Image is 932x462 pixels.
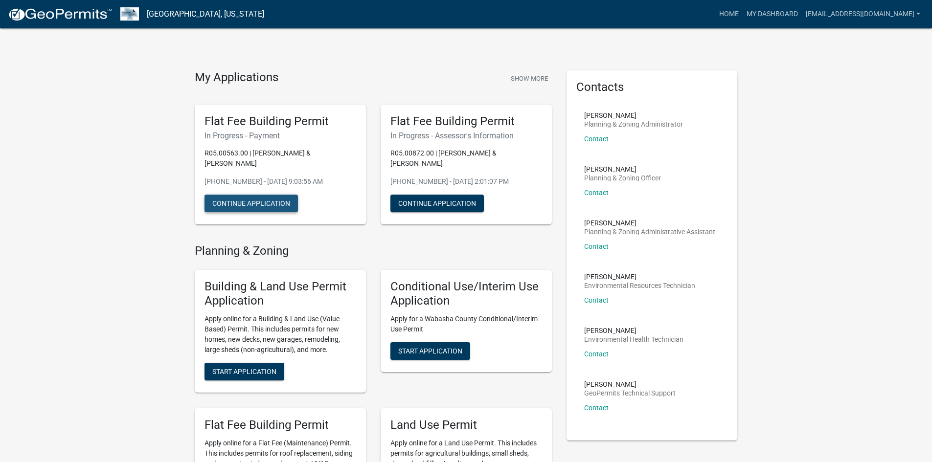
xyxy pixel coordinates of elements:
p: Environmental Resources Technician [584,282,695,289]
span: Start Application [398,347,462,354]
p: Apply online for a Building & Land Use (Value-Based) Permit. This includes permits for new homes,... [205,314,356,355]
p: R05.00563.00 | [PERSON_NAME] & [PERSON_NAME] [205,148,356,169]
p: [PERSON_NAME] [584,112,683,119]
p: R05.00872.00 | [PERSON_NAME] & [PERSON_NAME] [390,148,542,169]
h5: Conditional Use/Interim Use Application [390,280,542,308]
p: [PERSON_NAME] [584,166,661,173]
h5: Building & Land Use Permit Application [205,280,356,308]
button: Start Application [390,342,470,360]
button: Continue Application [390,195,484,212]
h5: Flat Fee Building Permit [205,418,356,432]
a: [EMAIL_ADDRESS][DOMAIN_NAME] [802,5,924,23]
a: Contact [584,242,609,250]
button: Start Application [205,363,284,380]
a: Contact [584,135,609,143]
a: Home [715,5,743,23]
h5: Flat Fee Building Permit [205,114,356,129]
h5: Contacts [576,80,728,94]
h6: In Progress - Assessor's Information [390,131,542,140]
p: Environmental Health Technician [584,336,683,343]
p: [PERSON_NAME] [584,381,676,388]
p: [PERSON_NAME] [584,273,695,280]
span: Start Application [212,367,276,375]
button: Continue Application [205,195,298,212]
h4: Planning & Zoning [195,244,552,258]
p: GeoPermits Technical Support [584,390,676,396]
a: Contact [584,189,609,197]
button: Show More [507,70,552,87]
a: My Dashboard [743,5,802,23]
h5: Flat Fee Building Permit [390,114,542,129]
a: Contact [584,296,609,304]
h4: My Applications [195,70,278,85]
p: [PERSON_NAME] [584,327,683,334]
a: Contact [584,350,609,358]
p: [PHONE_NUMBER] - [DATE] 2:01:07 PM [390,176,542,187]
p: [PHONE_NUMBER] - [DATE] 9:03:56 AM [205,176,356,187]
p: Planning & Zoning Administrator [584,121,683,128]
h5: Land Use Permit [390,418,542,432]
p: Planning & Zoning Officer [584,175,661,181]
img: Wabasha County, Minnesota [120,7,139,21]
a: Contact [584,404,609,412]
p: Planning & Zoning Administrative Assistant [584,228,715,235]
h6: In Progress - Payment [205,131,356,140]
p: [PERSON_NAME] [584,220,715,226]
p: Apply for a Wabasha County Conditional/Interim Use Permit [390,314,542,334]
a: [GEOGRAPHIC_DATA], [US_STATE] [147,6,264,22]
